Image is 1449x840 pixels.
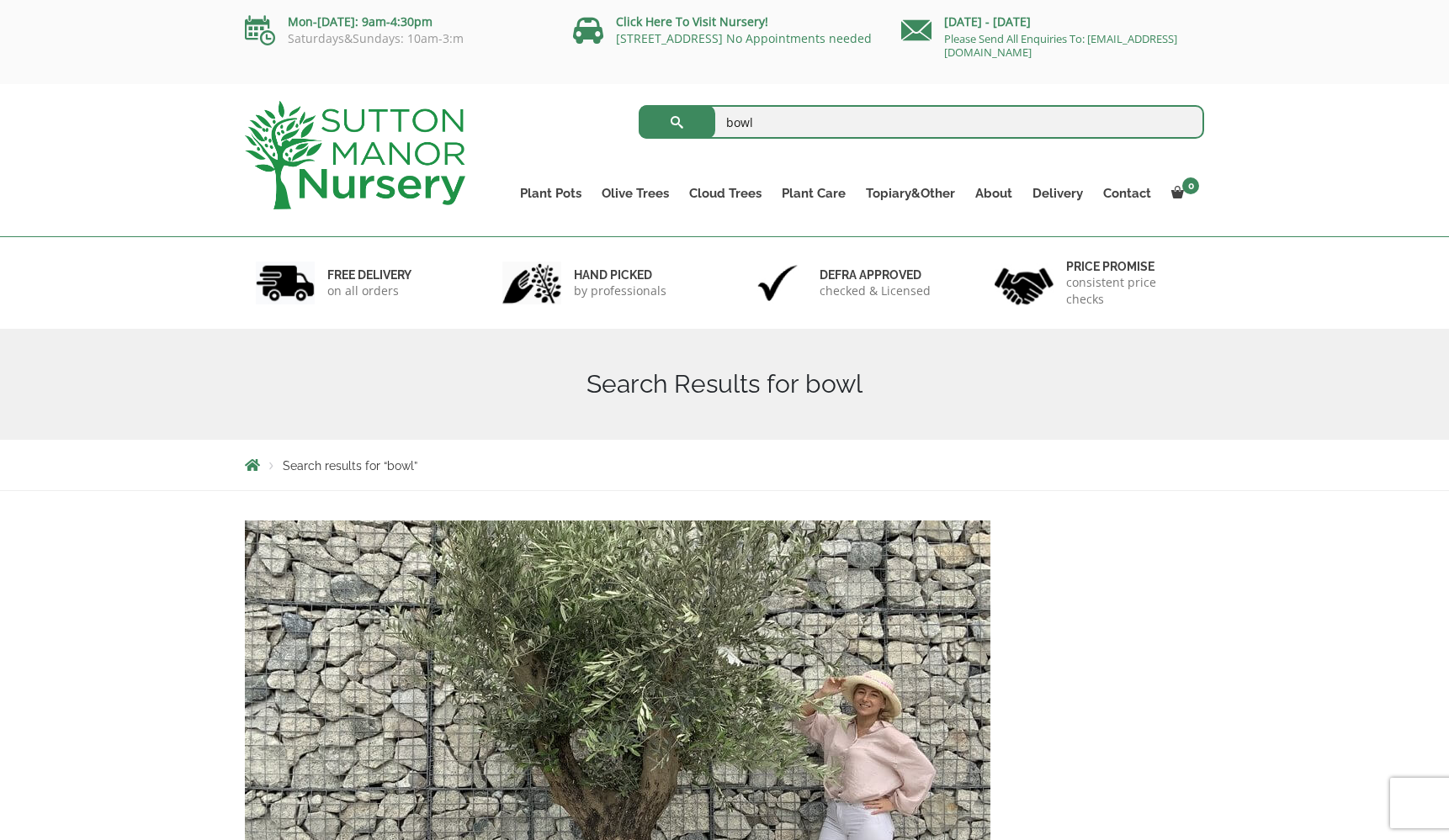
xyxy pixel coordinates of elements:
p: [DATE] - [DATE] [901,12,1204,32]
img: 2.jpg [502,262,561,304]
h6: hand picked [574,267,666,283]
p: on all orders [327,283,411,299]
h6: Price promise [1066,259,1194,274]
p: consistent price checks [1066,274,1194,308]
a: Contact [1093,182,1161,205]
a: Cloud Trees [679,182,772,205]
input: Search... [639,105,1205,139]
a: Plant Care [772,182,856,205]
a: Olive Trees [592,182,679,205]
nav: Breadcrumbs [245,458,1204,472]
p: Mon-[DATE]: 9am-4:30pm [245,12,548,32]
img: 3.jpg [748,262,807,304]
a: Please Send All Enquiries To: [EMAIL_ADDRESS][DOMAIN_NAME] [944,31,1177,60]
h6: Defra approved [820,267,931,283]
h6: FREE DELIVERY [327,267,411,283]
img: 4.jpg [995,257,1054,309]
a: About [965,182,1022,205]
a: Plant Pots [510,182,592,205]
p: by professionals [574,283,666,299]
p: checked & Licensed [820,283,931,299]
a: 0 [1161,182,1204,205]
p: Saturdays&Sundays: 10am-3:m [245,32,548,45]
a: [STREET_ADDRESS] No Appointments needed [616,30,872,46]
span: 0 [1182,177,1199,194]
a: Topiary&Other [856,182,965,205]
h1: Search Results for bowl [245,369,1204,399]
a: Click Here To Visit Nursery! [616,13,768,29]
img: logo [245,101,465,209]
a: Delivery [1022,182,1093,205]
span: Search results for “bowl” [283,459,417,473]
a: Gnarled Olive Tree XL Multi Stem Low Bowl H560 [245,692,990,708]
img: 1.jpg [256,262,315,304]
